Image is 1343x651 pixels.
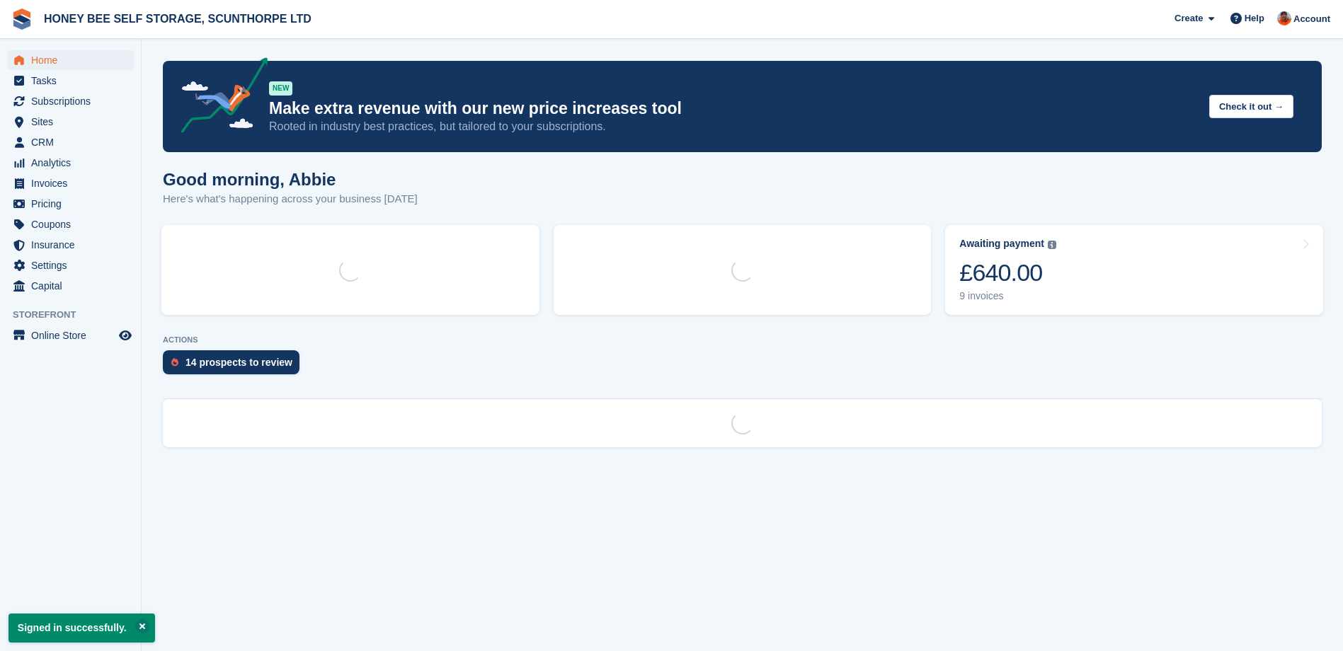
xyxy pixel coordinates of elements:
[31,194,116,214] span: Pricing
[31,276,116,296] span: Capital
[163,170,418,189] h1: Good morning, Abbie
[38,7,317,30] a: HONEY BEE SELF STORAGE, SCUNTHORPE LTD
[1245,11,1264,25] span: Help
[7,50,134,70] a: menu
[117,327,134,344] a: Preview store
[31,173,116,193] span: Invoices
[1293,12,1330,26] span: Account
[7,325,134,345] a: menu
[7,153,134,173] a: menu
[31,91,116,111] span: Subscriptions
[7,71,134,91] a: menu
[163,335,1322,345] p: ACTIONS
[31,71,116,91] span: Tasks
[7,255,134,275] a: menu
[163,191,418,207] p: Here's what's happening across your business [DATE]
[7,132,134,152] a: menu
[7,194,134,214] a: menu
[1209,95,1293,118] button: Check it out →
[171,358,178,367] img: prospect-51fa495bee0391a8d652442698ab0144808aea92771e9ea1ae160a38d050c398.svg
[31,132,116,152] span: CRM
[959,290,1056,302] div: 9 invoices
[31,153,116,173] span: Analytics
[163,350,307,381] a: 14 prospects to review
[31,214,116,234] span: Coupons
[31,325,116,345] span: Online Store
[7,91,134,111] a: menu
[13,308,141,322] span: Storefront
[1175,11,1203,25] span: Create
[185,357,292,368] div: 14 prospects to review
[31,50,116,70] span: Home
[7,235,134,255] a: menu
[269,81,292,96] div: NEW
[945,225,1323,315] a: Awaiting payment £640.00 9 invoices
[31,255,116,275] span: Settings
[959,258,1056,287] div: £640.00
[7,214,134,234] a: menu
[1277,11,1291,25] img: Abbie Tucker
[7,276,134,296] a: menu
[31,112,116,132] span: Sites
[31,235,116,255] span: Insurance
[959,238,1044,250] div: Awaiting payment
[7,173,134,193] a: menu
[11,8,33,30] img: stora-icon-8386f47178a22dfd0bd8f6a31ec36ba5ce8667c1dd55bd0f319d3a0aa187defe.svg
[169,57,268,138] img: price-adjustments-announcement-icon-8257ccfd72463d97f412b2fc003d46551f7dbcb40ab6d574587a9cd5c0d94...
[1048,241,1056,249] img: icon-info-grey-7440780725fd019a000dd9b08b2336e03edf1995a4989e88bcd33f0948082b44.svg
[269,98,1198,119] p: Make extra revenue with our new price increases tool
[8,613,155,643] p: Signed in successfully.
[7,112,134,132] a: menu
[269,119,1198,134] p: Rooted in industry best practices, but tailored to your subscriptions.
